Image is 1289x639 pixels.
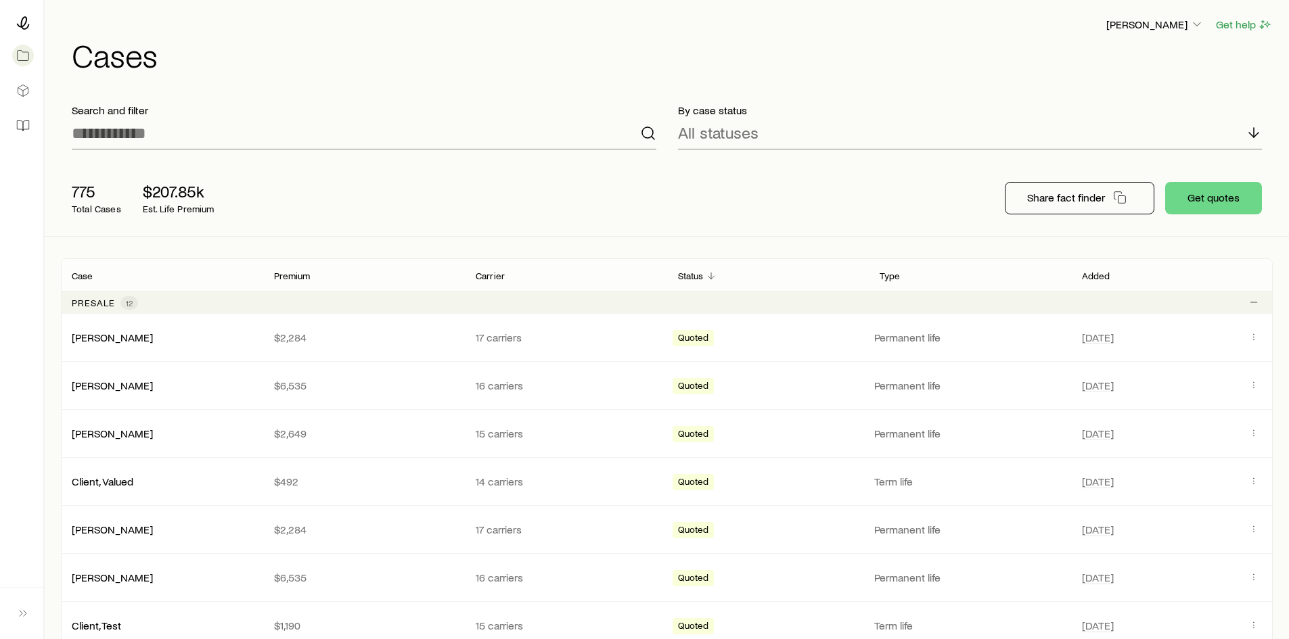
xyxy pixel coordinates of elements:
span: Quoted [678,380,709,394]
a: [PERSON_NAME] [72,523,153,536]
button: Get quotes [1165,182,1262,214]
p: $6,535 [274,379,455,392]
p: $2,649 [274,427,455,440]
div: [PERSON_NAME] [72,379,153,393]
a: Client, Valued [72,475,133,488]
p: $6,535 [274,571,455,584]
p: 15 carriers [476,619,656,632]
p: Permanent life [874,523,1066,536]
a: [PERSON_NAME] [72,571,153,584]
p: Permanent life [874,379,1066,392]
p: Case [72,270,93,281]
div: [PERSON_NAME] [72,523,153,537]
p: Permanent life [874,427,1066,440]
p: 775 [72,182,121,201]
p: Total Cases [72,204,121,214]
p: 16 carriers [476,379,656,392]
p: $492 [274,475,455,488]
p: By case status [678,103,1263,117]
span: 12 [126,298,133,308]
span: Quoted [678,476,709,490]
div: [PERSON_NAME] [72,427,153,441]
span: Quoted [678,620,709,634]
button: Get help [1215,17,1273,32]
a: [PERSON_NAME] [72,331,153,344]
span: Quoted [678,524,709,538]
span: Quoted [678,572,709,586]
p: $1,190 [274,619,455,632]
p: $207.85k [143,182,214,201]
p: All statuses [678,123,759,142]
p: 15 carriers [476,427,656,440]
span: [DATE] [1082,475,1114,488]
h1: Cases [72,39,1273,71]
p: Term life [874,619,1066,632]
p: Search and filter [72,103,656,117]
p: 17 carriers [476,331,656,344]
button: Share fact finder [1005,182,1154,214]
a: [PERSON_NAME] [72,427,153,440]
p: $2,284 [274,331,455,344]
span: Quoted [678,428,709,442]
button: [PERSON_NAME] [1106,17,1204,33]
div: Client, Test [72,619,121,633]
p: Est. Life Premium [143,204,214,214]
p: 16 carriers [476,571,656,584]
p: Presale [72,298,115,308]
span: Quoted [678,332,709,346]
div: Client, Valued [72,475,133,489]
p: Permanent life [874,331,1066,344]
span: [DATE] [1082,571,1114,584]
p: Type [880,270,901,281]
p: Premium [274,270,311,281]
p: 17 carriers [476,523,656,536]
p: Added [1082,270,1110,281]
p: 14 carriers [476,475,656,488]
p: Permanent life [874,571,1066,584]
p: Term life [874,475,1066,488]
p: Carrier [476,270,505,281]
span: [DATE] [1082,523,1114,536]
a: [PERSON_NAME] [72,379,153,392]
p: [PERSON_NAME] [1106,18,1204,31]
span: [DATE] [1082,379,1114,392]
p: Share fact finder [1027,191,1105,204]
p: $2,284 [274,523,455,536]
span: [DATE] [1082,427,1114,440]
div: [PERSON_NAME] [72,331,153,345]
a: Client, Test [72,619,121,632]
div: [PERSON_NAME] [72,571,153,585]
span: [DATE] [1082,619,1114,632]
p: Status [678,270,704,281]
span: [DATE] [1082,331,1114,344]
